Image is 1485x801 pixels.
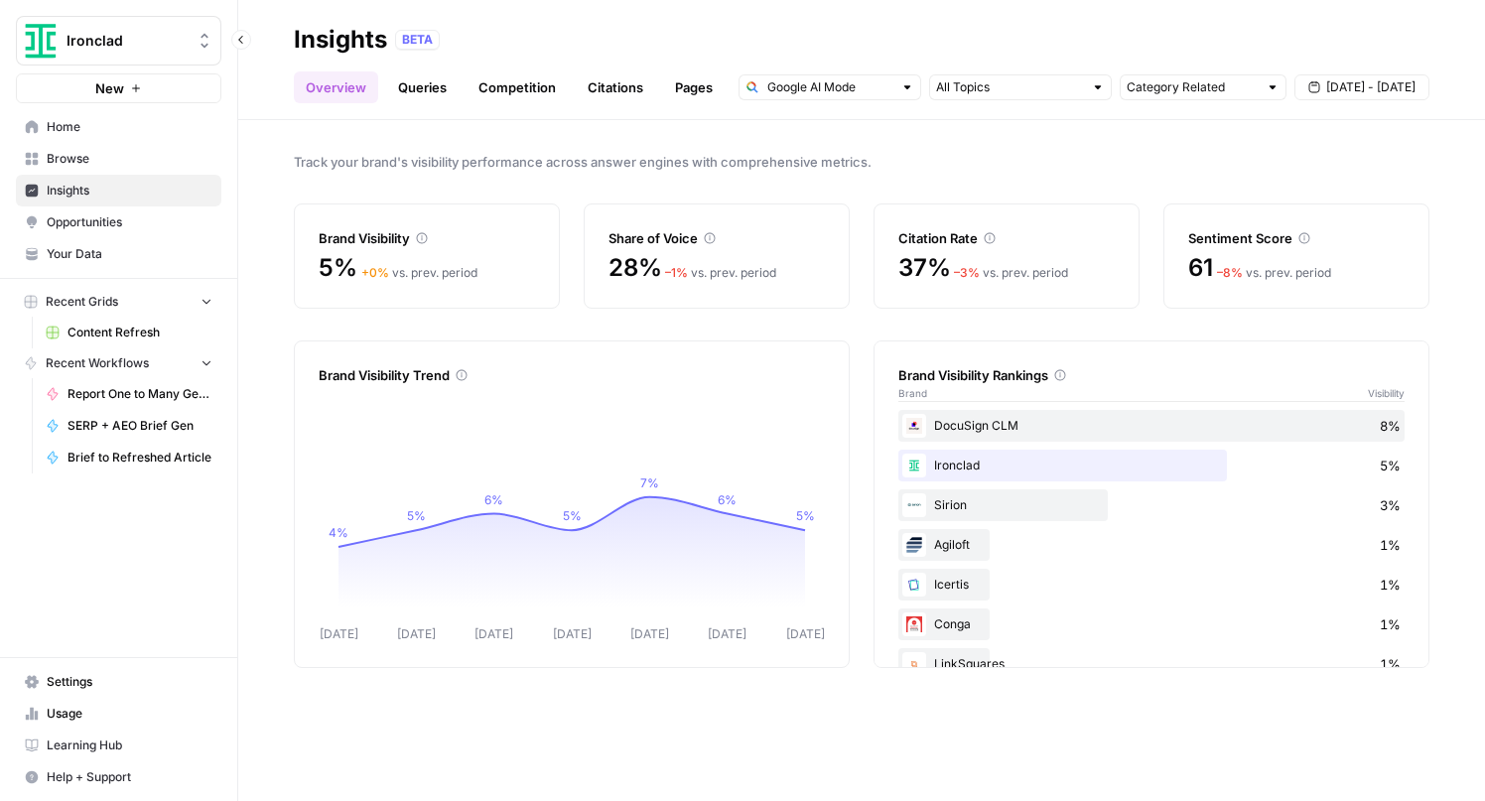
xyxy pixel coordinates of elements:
[898,252,950,284] span: 37%
[46,293,118,311] span: Recent Grids
[16,348,221,378] button: Recent Workflows
[1380,495,1401,515] span: 3%
[16,761,221,793] button: Help + Support
[47,213,212,231] span: Opportunities
[16,666,221,698] a: Settings
[663,71,725,103] a: Pages
[936,77,1083,97] input: All Topics
[67,385,212,403] span: Report One to Many Generator
[319,252,357,284] span: 5%
[395,30,440,50] div: BETA
[47,150,212,168] span: Browse
[67,449,212,467] span: Brief to Refreshed Article
[37,378,221,410] a: Report One to Many Generator
[1188,252,1213,284] span: 61
[1217,265,1243,280] span: – 8 %
[484,492,503,507] tspan: 6%
[786,626,825,641] tspan: [DATE]
[1380,575,1401,595] span: 1%
[47,182,212,200] span: Insights
[902,533,926,557] img: pvbc5e4ua90ali5aebi2l4v58m89
[898,365,1405,385] div: Brand Visibility Rankings
[1380,654,1401,674] span: 1%
[47,705,212,723] span: Usage
[902,493,926,517] img: dbkqft2vwez47ombc08qf620j0rj
[397,626,436,641] tspan: [DATE]
[467,71,568,103] a: Competition
[898,529,1405,561] div: Agiloft
[954,264,1068,282] div: vs. prev. period
[718,492,737,507] tspan: 6%
[320,626,358,641] tspan: [DATE]
[37,410,221,442] a: SERP + AEO Brief Gen
[553,626,592,641] tspan: [DATE]
[665,264,776,282] div: vs. prev. period
[1188,228,1405,248] div: Sentiment Score
[294,152,1429,172] span: Track your brand's visibility performance across answer engines with comprehensive metrics.
[319,228,535,248] div: Brand Visibility
[898,569,1405,601] div: Icertis
[37,442,221,473] a: Brief to Refreshed Article
[386,71,459,103] a: Queries
[16,206,221,238] a: Opportunities
[898,228,1115,248] div: Citation Rate
[1380,416,1401,436] span: 8%
[67,324,212,341] span: Content Refresh
[954,265,980,280] span: – 3 %
[1217,264,1331,282] div: vs. prev. period
[767,77,892,97] input: Google AI Mode
[407,508,426,523] tspan: 5%
[608,228,825,248] div: Share of Voice
[576,71,655,103] a: Citations
[361,264,477,282] div: vs. prev. period
[16,730,221,761] a: Learning Hub
[902,612,926,636] img: m3dkafccayqy3rmiis8gonylk8i1
[898,608,1405,640] div: Conga
[23,23,59,59] img: Ironclad Logo
[898,489,1405,521] div: Sirion
[16,175,221,206] a: Insights
[16,16,221,66] button: Workspace: Ironclad
[1127,77,1258,97] input: Category Related
[67,417,212,435] span: SERP + AEO Brief Gen
[16,698,221,730] a: Usage
[16,238,221,270] a: Your Data
[294,71,378,103] a: Overview
[1380,614,1401,634] span: 1%
[294,24,387,56] div: Insights
[16,287,221,317] button: Recent Grids
[47,768,212,786] span: Help + Support
[37,317,221,348] a: Content Refresh
[1380,535,1401,555] span: 1%
[902,414,926,438] img: 3tdbqfgeh825oo8dhwsht0o5zsi9
[95,78,124,98] span: New
[474,626,513,641] tspan: [DATE]
[708,626,746,641] tspan: [DATE]
[16,143,221,175] a: Browse
[898,450,1405,481] div: Ironclad
[608,252,661,284] span: 28%
[47,245,212,263] span: Your Data
[47,736,212,754] span: Learning Hub
[898,385,927,401] span: Brand
[329,525,348,540] tspan: 4%
[1368,385,1405,401] span: Visibility
[16,73,221,103] button: New
[902,454,926,477] img: 0qc88aitsfr0m4xmpxfocovkkx8i
[665,265,688,280] span: – 1 %
[1326,78,1416,96] span: [DATE] - [DATE]
[796,508,815,523] tspan: 5%
[1380,456,1401,475] span: 5%
[563,508,582,523] tspan: 5%
[902,573,926,597] img: itx2cnul82pu1sysyqwfj2007cqt
[46,354,149,372] span: Recent Workflows
[361,265,389,280] span: + 0 %
[47,118,212,136] span: Home
[319,365,825,385] div: Brand Visibility Trend
[47,673,212,691] span: Settings
[630,626,669,641] tspan: [DATE]
[898,648,1405,680] div: LinkSquares
[1294,74,1429,100] button: [DATE] - [DATE]
[67,31,187,51] span: Ironclad
[640,475,659,490] tspan: 7%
